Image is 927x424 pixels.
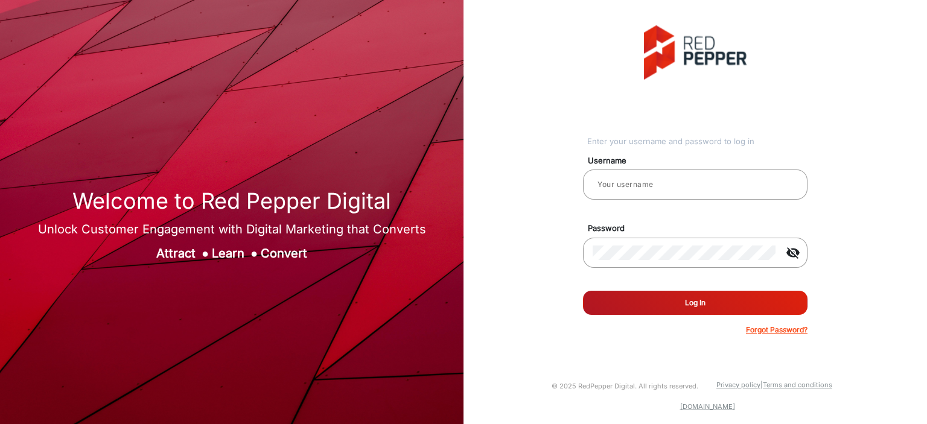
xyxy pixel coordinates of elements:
[579,155,821,167] mat-label: Username
[760,381,763,389] a: |
[202,246,209,261] span: ●
[38,188,426,214] h1: Welcome to Red Pepper Digital
[579,223,821,235] mat-label: Password
[763,381,832,389] a: Terms and conditions
[746,324,808,335] p: Forgot Password?
[644,25,747,80] img: vmg-logo
[552,382,698,390] small: © 2025 RedPepper Digital. All rights reserved.
[716,381,760,389] a: Privacy policy
[38,244,426,262] div: Attract Learn Convert
[583,291,808,315] button: Log In
[587,136,808,148] div: Enter your username and password to log in
[250,246,258,261] span: ●
[779,245,808,260] mat-icon: visibility_off
[680,402,735,411] a: [DOMAIN_NAME]
[38,220,426,238] div: Unlock Customer Engagement with Digital Marketing that Converts
[593,177,798,192] input: Your username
